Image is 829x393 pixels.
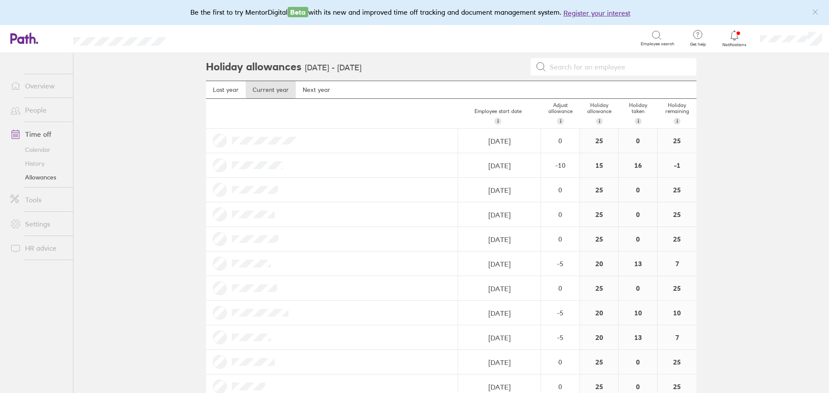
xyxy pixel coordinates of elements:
input: dd/mm/yyyy [459,301,540,325]
div: 25 [658,178,696,202]
a: HR advice [3,239,73,257]
div: Holiday allowance [580,99,619,128]
div: 0 [619,276,657,300]
div: Adjust allowance [541,99,580,128]
div: 25 [580,202,618,226]
div: 25 [658,129,696,153]
h2: Holiday allowances [206,53,301,81]
a: Tools [3,191,73,208]
a: People [3,101,73,119]
div: 0 [541,211,579,218]
div: Holiday remaining [658,99,696,128]
div: 25 [580,178,618,202]
div: 7 [658,252,696,276]
div: 16 [619,153,657,177]
div: 0 [619,129,657,153]
a: History [3,157,73,170]
a: Calendar [3,143,73,157]
div: 0 [541,235,579,243]
input: Search for an employee [546,59,691,75]
div: 25 [580,129,618,153]
span: i [638,118,639,125]
div: -5 [541,309,579,317]
div: 0 [541,284,579,292]
span: Beta [288,7,308,17]
a: Last year [206,81,246,98]
div: Holiday taken [619,99,658,128]
span: i [560,118,561,125]
h3: [DATE] - [DATE] [305,63,361,72]
div: 25 [580,350,618,374]
div: 0 [619,178,657,202]
div: 20 [580,301,618,325]
input: dd/mm/yyyy [459,227,540,252]
a: Current year [246,81,296,98]
div: 0 [541,137,579,145]
input: dd/mm/yyyy [459,350,540,374]
span: i [599,118,600,125]
div: 25 [658,350,696,374]
div: Search [189,34,211,42]
span: i [497,118,499,125]
input: dd/mm/yyyy [459,326,540,350]
div: 13 [619,252,657,276]
span: Notifications [721,42,749,47]
div: 20 [580,252,618,276]
div: 0 [619,350,657,374]
div: 0 [619,202,657,226]
input: dd/mm/yyyy [459,129,540,153]
div: -5 [541,333,579,341]
div: 10 [619,301,657,325]
div: 0 [541,358,579,366]
a: Settings [3,215,73,233]
span: i [677,118,678,125]
a: Notifications [721,29,749,47]
a: Allowances [3,170,73,184]
a: Overview [3,77,73,94]
div: Employee start date [455,105,541,128]
div: 0 [541,186,579,194]
input: dd/mm/yyyy [459,154,540,178]
div: Be the first to try MentorDigital with its new and improved time off tracking and document manage... [190,7,639,18]
div: 0 [619,227,657,251]
div: 20 [580,325,618,349]
div: 7 [658,325,696,349]
div: 25 [658,227,696,251]
div: 25 [580,227,618,251]
div: 25 [580,276,618,300]
input: dd/mm/yyyy [459,252,540,276]
div: 10 [658,301,696,325]
span: Employee search [641,41,674,47]
div: 25 [658,202,696,226]
a: Time off [3,126,73,143]
input: dd/mm/yyyy [459,178,540,202]
button: Register your interest [563,8,630,18]
input: dd/mm/yyyy [459,277,540,301]
div: -1 [658,153,696,177]
div: 15 [580,153,618,177]
input: dd/mm/yyyy [459,203,540,227]
span: Get help [684,42,712,47]
div: 25 [658,276,696,300]
div: 13 [619,325,657,349]
div: 0 [541,383,579,390]
div: -5 [541,260,579,267]
div: -10 [541,161,579,169]
a: Next year [296,81,337,98]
